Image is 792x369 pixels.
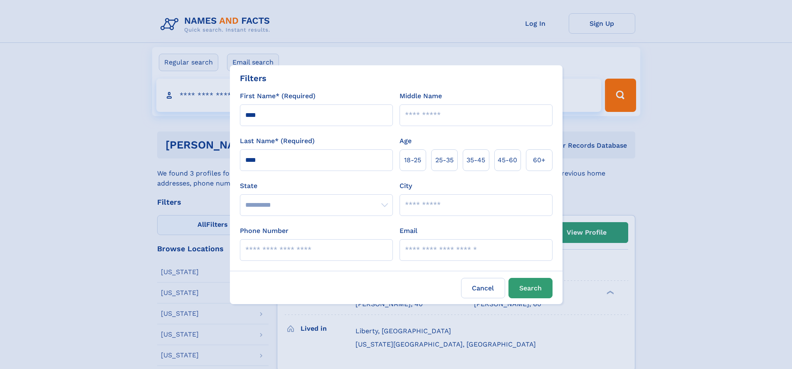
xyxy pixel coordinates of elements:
label: Email [400,226,417,236]
label: Cancel [461,278,505,298]
label: Phone Number [240,226,289,236]
span: 45‑60 [498,155,517,165]
div: Filters [240,72,266,84]
label: First Name* (Required) [240,91,316,101]
label: Last Name* (Required) [240,136,315,146]
label: City [400,181,412,191]
span: 60+ [533,155,545,165]
span: 18‑25 [404,155,421,165]
label: Middle Name [400,91,442,101]
label: State [240,181,393,191]
span: 25‑35 [435,155,454,165]
label: Age [400,136,412,146]
span: 35‑45 [466,155,485,165]
button: Search [508,278,553,298]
